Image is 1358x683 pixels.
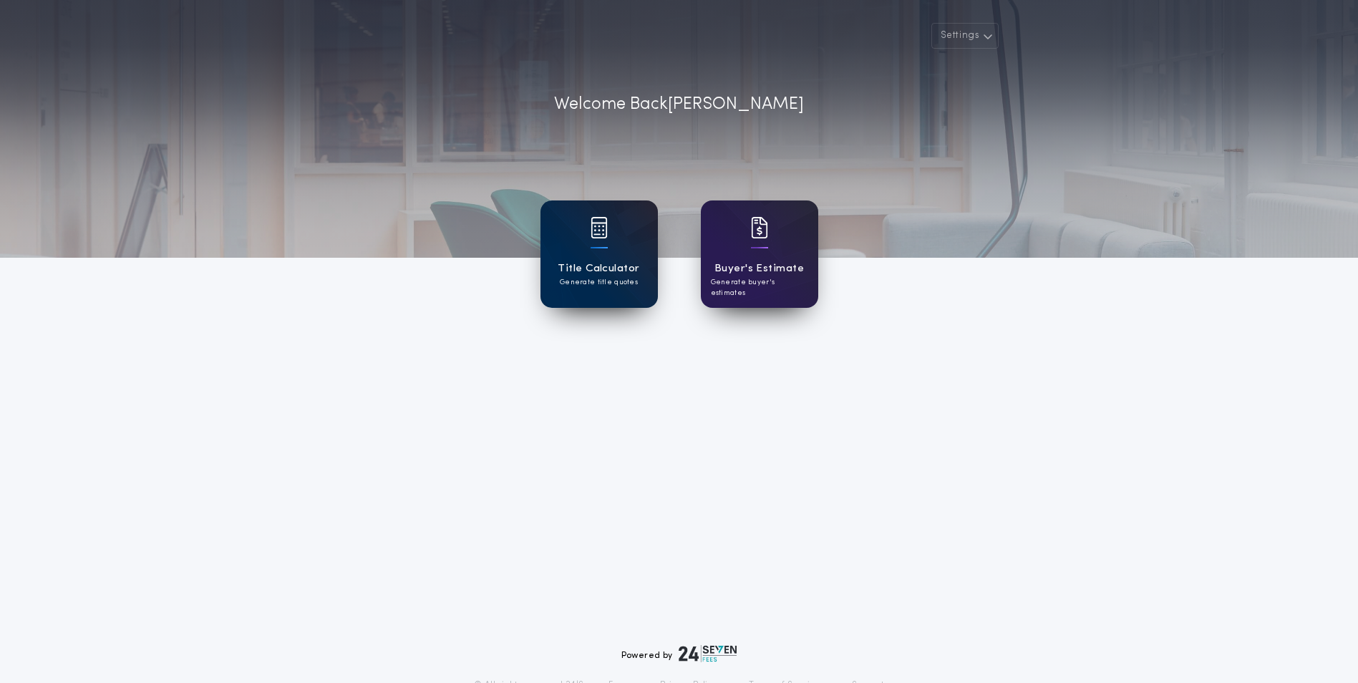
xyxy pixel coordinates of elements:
[679,645,737,662] img: logo
[751,217,768,238] img: card icon
[701,200,818,308] a: card iconBuyer's EstimateGenerate buyer's estimates
[558,261,639,277] h1: Title Calculator
[621,645,737,662] div: Powered by
[554,92,804,117] p: Welcome Back [PERSON_NAME]
[560,277,638,288] p: Generate title quotes
[714,261,804,277] h1: Buyer's Estimate
[591,217,608,238] img: card icon
[711,277,808,299] p: Generate buyer's estimates
[540,200,658,308] a: card iconTitle CalculatorGenerate title quotes
[931,23,999,49] button: Settings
